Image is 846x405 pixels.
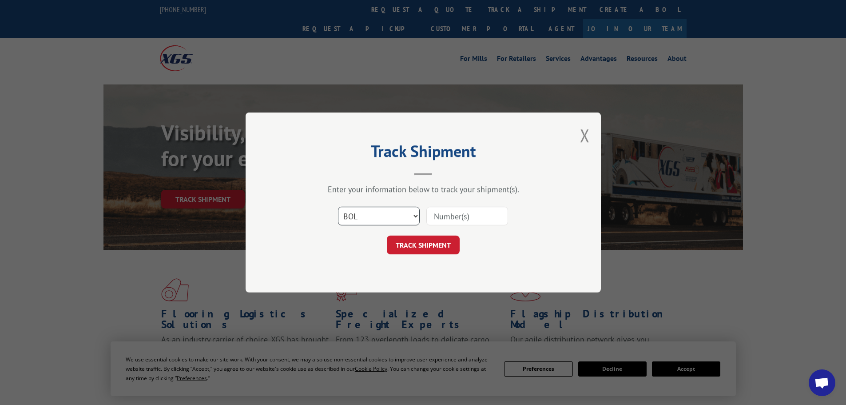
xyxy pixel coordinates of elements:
button: Close modal [580,124,590,147]
button: TRACK SHIPMENT [387,236,460,254]
div: Enter your information below to track your shipment(s). [290,184,556,194]
input: Number(s) [426,207,508,225]
div: Open chat [809,369,835,396]
h2: Track Shipment [290,145,556,162]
